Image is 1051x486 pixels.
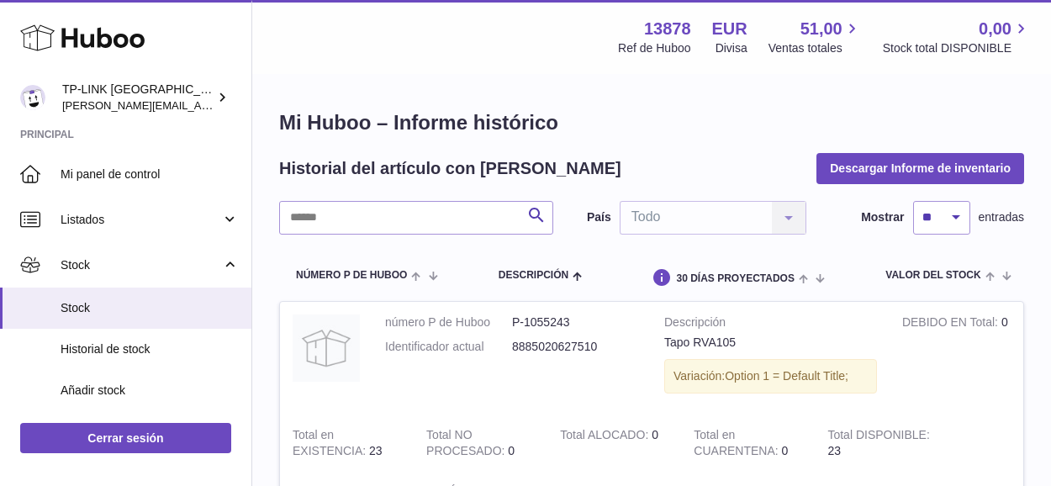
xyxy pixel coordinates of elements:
[62,82,214,114] div: TP-LINK [GEOGRAPHIC_DATA], SOCIEDAD LIMITADA
[979,209,1024,225] span: entradas
[512,314,639,330] dd: P-1055243
[512,339,639,355] dd: 8885020627510
[725,369,848,383] span: Option 1 = Default Title;
[827,428,929,446] strong: Total DISPONIBLE
[426,428,508,462] strong: Total NO PROCESADO
[560,428,652,446] strong: Total ALOCADO
[885,270,980,281] span: Valor del stock
[676,273,794,284] span: 30 DÍAS PROYECTADOS
[694,428,781,462] strong: Total en CUARENTENA
[279,157,621,180] h2: Historial del artículo con [PERSON_NAME]
[768,18,862,56] a: 51,00 Ventas totales
[61,257,221,273] span: Stock
[815,415,948,472] td: 23
[61,166,239,182] span: Mi panel de control
[414,415,547,472] td: 0
[280,415,414,472] td: 23
[664,359,877,394] div: Variación:
[499,270,568,281] span: Descripción
[716,40,747,56] div: Divisa
[664,335,877,351] div: Tapo RVA105
[20,85,45,110] img: celia.yan@tp-link.com
[712,18,747,40] strong: EUR
[902,315,1001,333] strong: DEBIDO EN Total
[20,423,231,453] a: Cerrar sesión
[61,341,239,357] span: Historial de stock
[547,415,681,472] td: 0
[293,428,369,462] strong: Total en EXISTENCIA
[883,18,1031,56] a: 0,00 Stock total DISPONIBLE
[782,444,789,457] span: 0
[279,109,1024,136] h1: Mi Huboo – Informe histórico
[861,209,904,225] label: Mostrar
[293,314,360,382] img: product image
[816,153,1024,183] button: Descargar Informe de inventario
[883,40,1031,56] span: Stock total DISPONIBLE
[979,18,1011,40] span: 0,00
[800,18,842,40] span: 51,00
[62,98,337,112] span: [PERSON_NAME][EMAIL_ADDRESS][DOMAIN_NAME]
[61,212,221,228] span: Listados
[644,18,691,40] strong: 13878
[618,40,690,56] div: Ref de Huboo
[768,40,862,56] span: Ventas totales
[61,383,239,399] span: Añadir stock
[385,339,512,355] dt: Identificador actual
[587,209,611,225] label: País
[664,314,877,335] strong: Descripción
[296,270,407,281] span: número P de Huboo
[890,302,1023,415] td: 0
[61,300,239,316] span: Stock
[385,314,512,330] dt: número P de Huboo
